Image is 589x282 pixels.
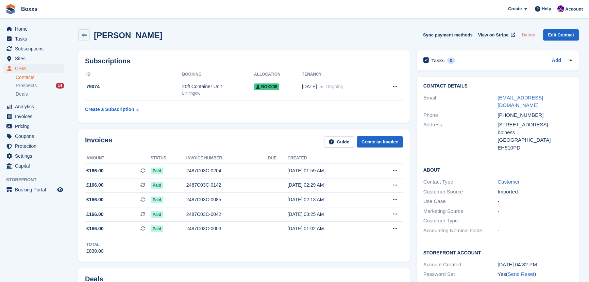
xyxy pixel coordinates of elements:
[498,136,572,144] div: [GEOGRAPHIC_DATA]
[423,166,572,173] h2: About
[16,91,28,97] span: Deals
[498,207,572,215] div: -
[498,188,572,196] div: Imported
[15,112,56,121] span: Invoices
[15,102,56,111] span: Analytics
[423,83,572,89] h2: Contact Details
[557,5,564,12] img: Jamie Malcolm
[186,182,268,189] div: 2487C03C-0142
[254,83,279,90] span: Boxx35
[151,168,163,174] span: Paid
[15,131,56,141] span: Coupons
[498,95,543,108] a: [EMAIL_ADDRESS][DOMAIN_NAME]
[565,6,583,13] span: Account
[423,178,498,186] div: Contact Type
[423,198,498,205] div: Use Case
[16,74,64,81] a: Contacts
[423,217,498,225] div: Customer Type
[3,122,64,131] a: menu
[3,34,64,44] a: menu
[287,211,370,218] div: [DATE] 03:25 AM
[86,225,104,232] span: £166.00
[85,153,151,164] th: Amount
[478,32,508,38] span: View on Stripe
[3,64,64,73] a: menu
[3,161,64,171] a: menu
[86,182,104,189] span: £166.00
[423,94,498,109] div: Email
[498,121,572,129] div: [STREET_ADDRESS]
[186,211,268,218] div: 2487C03C-0042
[3,141,64,151] a: menu
[508,5,522,12] span: Create
[268,153,288,164] th: Due
[3,185,64,194] a: menu
[151,211,163,218] span: Paid
[432,58,445,64] h2: Tasks
[302,83,317,90] span: [DATE]
[15,151,56,161] span: Settings
[186,153,268,164] th: Invoice number
[18,3,40,15] a: Boxxs
[15,44,56,53] span: Subscriptions
[15,24,56,34] span: Home
[498,144,572,152] div: EH510PD
[15,122,56,131] span: Pricing
[85,136,112,147] h2: Invoices
[86,241,104,248] div: Total
[3,112,64,121] a: menu
[151,182,163,189] span: Paid
[498,227,572,235] div: -
[423,121,498,152] div: Address
[56,83,64,89] div: 14
[423,249,572,256] h2: Storefront Account
[287,182,370,189] div: [DATE] 02:29 AM
[423,111,498,119] div: Phone
[542,5,551,12] span: Help
[423,270,498,278] div: Password Set
[16,82,37,89] span: Prospects
[543,29,579,41] a: Edit Contact
[15,141,56,151] span: Protection
[151,197,163,203] span: Paid
[508,271,534,277] a: Send Reset
[552,57,561,65] a: Add
[15,64,56,73] span: CRM
[182,83,254,90] div: 20ft Container Unit
[506,271,536,277] span: ( )
[15,161,56,171] span: Capital
[325,84,343,89] span: Ongoing
[324,136,354,147] a: Guide
[498,270,572,278] div: Yes
[287,167,370,174] div: [DATE] 01:59 AM
[85,83,182,90] div: 79074
[86,196,104,203] span: £166.00
[151,153,186,164] th: Status
[447,58,455,64] div: 0
[186,196,268,203] div: 2487C03C-0085
[85,106,134,113] div: Create a Subscription
[3,54,64,63] a: menu
[86,167,104,174] span: £166.00
[6,176,68,183] span: Storefront
[94,31,162,40] h2: [PERSON_NAME]
[15,185,56,194] span: Booking Portal
[15,34,56,44] span: Tasks
[357,136,403,147] a: Create an Invoice
[254,69,302,80] th: Allocation
[423,227,498,235] div: Accounting Nominal Code
[186,167,268,174] div: 2487C03C-0204
[423,207,498,215] div: Marketing Source
[498,261,572,269] div: [DATE] 04:32 PM
[423,261,498,269] div: Account Created
[16,82,64,89] a: Prospects 14
[302,69,377,80] th: Tenancy
[498,179,520,185] a: Customer
[3,131,64,141] a: menu
[186,225,268,232] div: 2487C03C-0003
[86,248,104,255] div: £830.00
[287,153,370,164] th: Created
[85,103,139,116] a: Create a Subscription
[519,29,538,41] button: Delete
[151,225,163,232] span: Paid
